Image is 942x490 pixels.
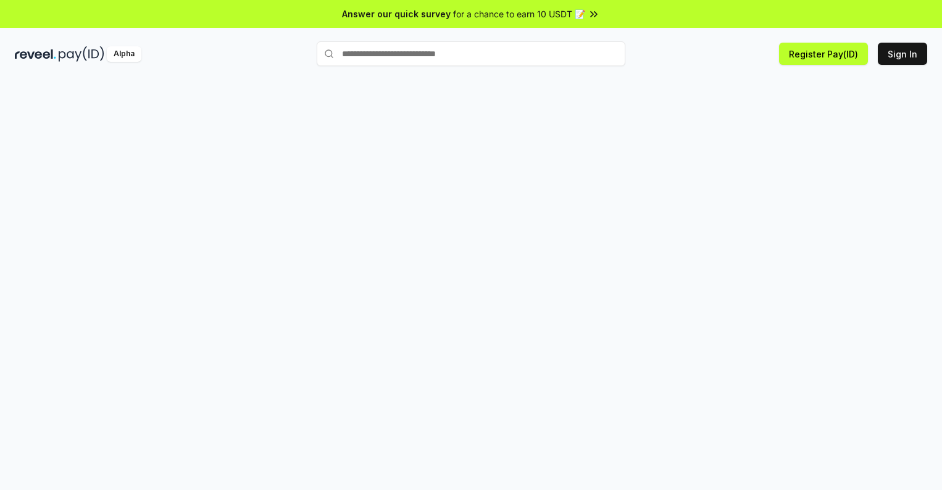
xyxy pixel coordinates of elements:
[779,43,868,65] button: Register Pay(ID)
[878,43,927,65] button: Sign In
[453,7,585,20] span: for a chance to earn 10 USDT 📝
[15,46,56,62] img: reveel_dark
[59,46,104,62] img: pay_id
[107,46,141,62] div: Alpha
[342,7,451,20] span: Answer our quick survey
